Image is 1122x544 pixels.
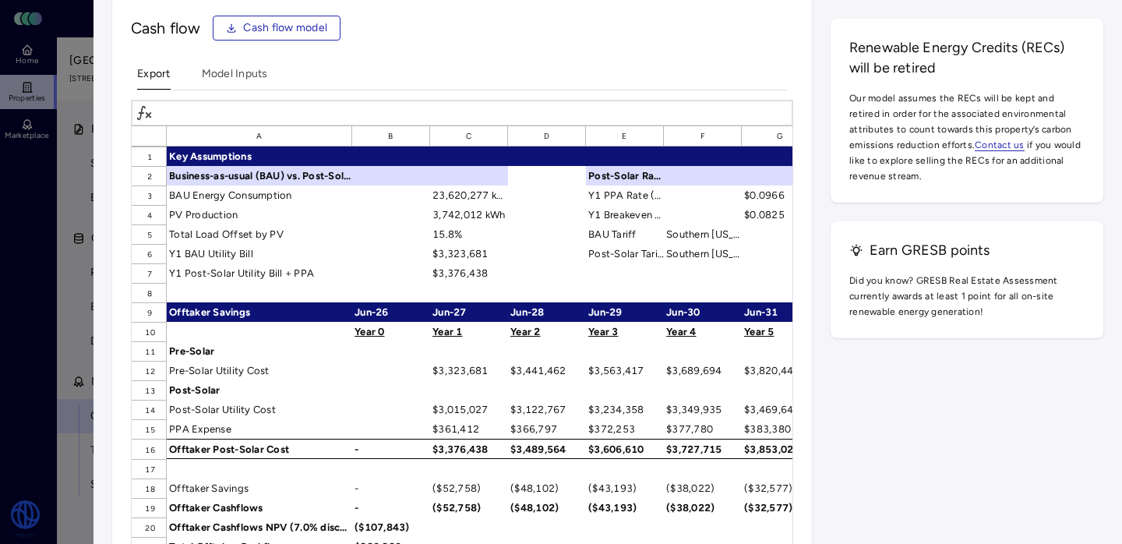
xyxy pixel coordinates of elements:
div: Total Load Offset by PV [167,224,352,244]
div: $3,853,022 [742,439,820,459]
div: D [508,125,586,147]
div: ($107,843) [352,518,430,537]
div: $3,234,358 [586,400,664,419]
div: B [352,125,430,147]
a: Contact us [975,140,1025,151]
div: Year 0 [352,322,430,341]
div: PPA Expense [167,419,352,439]
div: Pre-Solar Utility Cost [167,361,352,380]
div: BAU Energy Consumption [167,185,352,205]
div: $3,606,610 [586,439,664,459]
div: 2 [132,166,167,185]
div: Post-Solar [167,380,352,400]
div: 16 [132,439,167,459]
span: Cash flow [131,17,200,39]
div: Year 5 [742,322,820,341]
div: E [586,125,664,147]
div: - [352,498,430,518]
div: 8 [132,283,167,302]
div: 17 [132,459,167,479]
div: G [742,125,820,147]
div: ($43,193) [586,498,664,518]
h3: Earn GRESB points [849,240,1085,260]
div: Southern California Edison Co: TOU-8-D-Above 50kV-NEM3 [664,224,742,244]
div: Jun-28 [508,302,586,322]
div: 20 [132,518,167,537]
div: BAU Tariff [586,224,664,244]
div: 14 [132,400,167,419]
div: ($52,758) [430,498,508,518]
div: $0.0825 [742,205,820,224]
div: Offtaker Cashflows [167,498,352,518]
div: Jun-27 [430,302,508,322]
button: Model Inputs [202,65,268,90]
div: - [352,479,430,498]
button: Export [137,65,171,90]
div: ($32,577) [742,479,820,498]
div: C [430,125,508,147]
span: Our model assumes the RECs will be kept and retired in order for the associated environmental att... [849,90,1085,184]
div: Jun-29 [586,302,664,322]
div: $3,015,027 [430,400,508,419]
div: ($32,577) [742,498,820,518]
div: Year 2 [508,322,586,341]
div: 4 [132,205,167,224]
button: Cash flow model [213,16,340,41]
div: ($38,022) [664,479,742,498]
div: 3,742,012 kWh [430,205,508,224]
div: $3,323,681 [430,244,508,263]
div: Y1 Post-Solar Utility Bill + PPA [167,263,352,283]
div: ($52,758) [430,479,508,498]
div: 5 [132,224,167,244]
div: Y1 BAU Utility Bill [167,244,352,263]
div: $3,376,438 [430,439,508,459]
div: Post-Solar Utility Cost [167,400,352,419]
div: Post-Solar Tariff [586,244,664,263]
div: ($43,193) [586,479,664,498]
div: $3,376,438 [430,263,508,283]
div: Year 3 [586,322,664,341]
div: Southern California Edison Co: TOU-8-E-Above 50kV-NEM3 [664,244,742,263]
div: 23,620,277 kWh [430,185,508,205]
div: $377,780 [664,419,742,439]
div: PV Production [167,205,352,224]
div: $3,563,417 [586,361,664,380]
div: ($38,022) [664,498,742,518]
div: $3,689,694 [664,361,742,380]
div: Offtaker Cashflows NPV (7.0% discount rate) [167,518,352,537]
div: 6 [132,244,167,263]
div: Pre-Solar [167,341,352,361]
div: Offtaker Savings [167,479,352,498]
div: 15 [132,419,167,439]
div: Jun-30 [664,302,742,322]
div: - [352,439,430,459]
div: $3,122,767 [508,400,586,419]
span: Cash flow model [243,19,327,37]
div: Year 1 [430,322,508,341]
div: 13 [132,380,167,400]
div: $3,489,564 [508,439,586,459]
div: $3,349,935 [664,400,742,419]
div: Y1 Breakeven PPA Rate ($/kWh) [586,205,664,224]
div: $3,441,462 [508,361,586,380]
div: 3 [132,185,167,205]
div: 1 [132,147,167,166]
div: 9 [132,302,167,322]
div: $3,469,643 [742,400,820,419]
div: $366,797 [508,419,586,439]
div: 11 [132,341,167,361]
div: A [167,125,352,147]
div: Business-as-usual (BAU) vs. Post-Solar [167,166,352,185]
div: $361,412 [430,419,508,439]
div: Year 4 [664,322,742,341]
div: $3,323,681 [430,361,508,380]
div: ($48,102) [508,498,586,518]
div: ($48,102) [508,479,586,498]
div: 12 [132,361,167,380]
div: $383,380 [742,419,820,439]
div: 7 [132,263,167,283]
div: Key Assumptions [167,147,352,166]
div: F [664,125,742,147]
div: Offtaker Post-Solar Cost [167,439,352,459]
